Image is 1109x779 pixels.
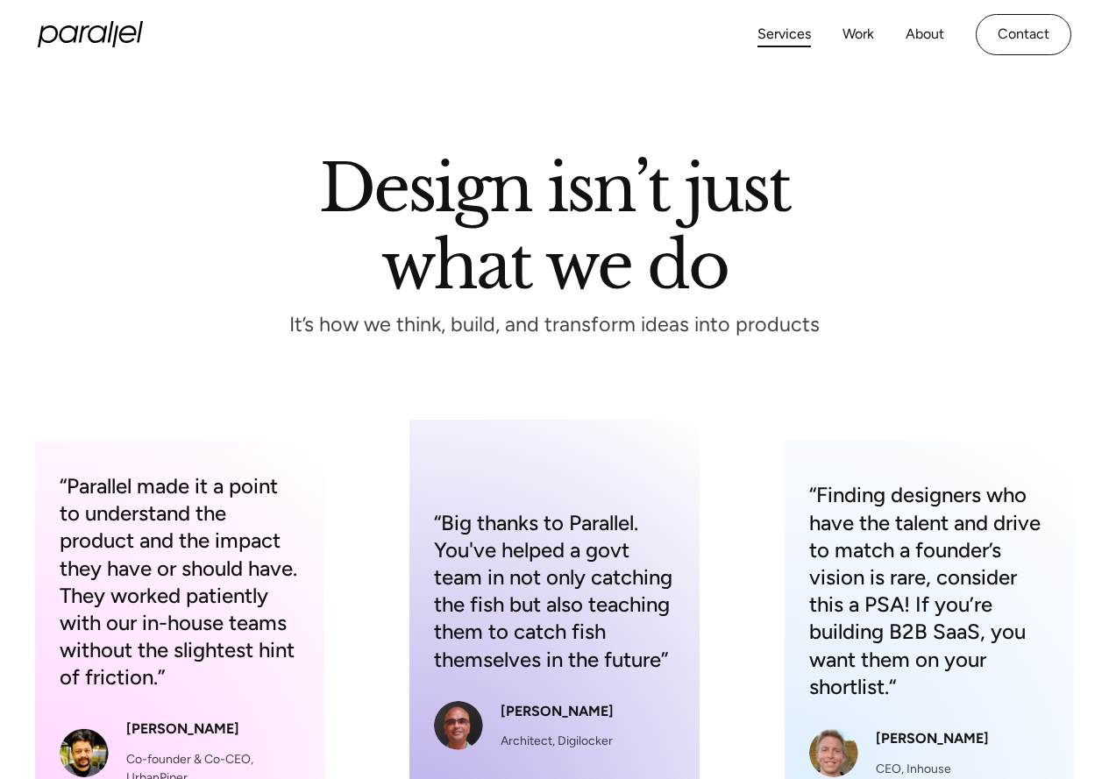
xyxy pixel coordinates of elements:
a: [PERSON_NAME]CEO, Inhouse [809,728,1049,778]
a: Contact [976,14,1071,55]
div: “Finding designers who have the talent and drive to match a founder’s vision is rare, consider th... [809,481,1049,700]
a: Services [757,22,811,47]
div: Architect, Digilocker [501,732,613,750]
a: [PERSON_NAME]Architect, Digilocker [434,701,674,751]
h1: Design isn’t just what we do [319,157,791,289]
div: [PERSON_NAME] [501,701,614,722]
div: “Parallel made it a point to understand the product and the impact they have or should have. They... [60,472,300,691]
a: About [906,22,944,47]
div: “Big thanks to Parallel. You've helped a govt team in not only catching the fish but also teachin... [434,509,674,673]
div: CEO, Inhouse [876,760,951,778]
p: It’s how we think, build, and transform ideas into products [254,317,856,332]
div: [PERSON_NAME] [876,728,989,749]
a: Work [842,22,874,47]
div: [PERSON_NAME] [126,719,239,740]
